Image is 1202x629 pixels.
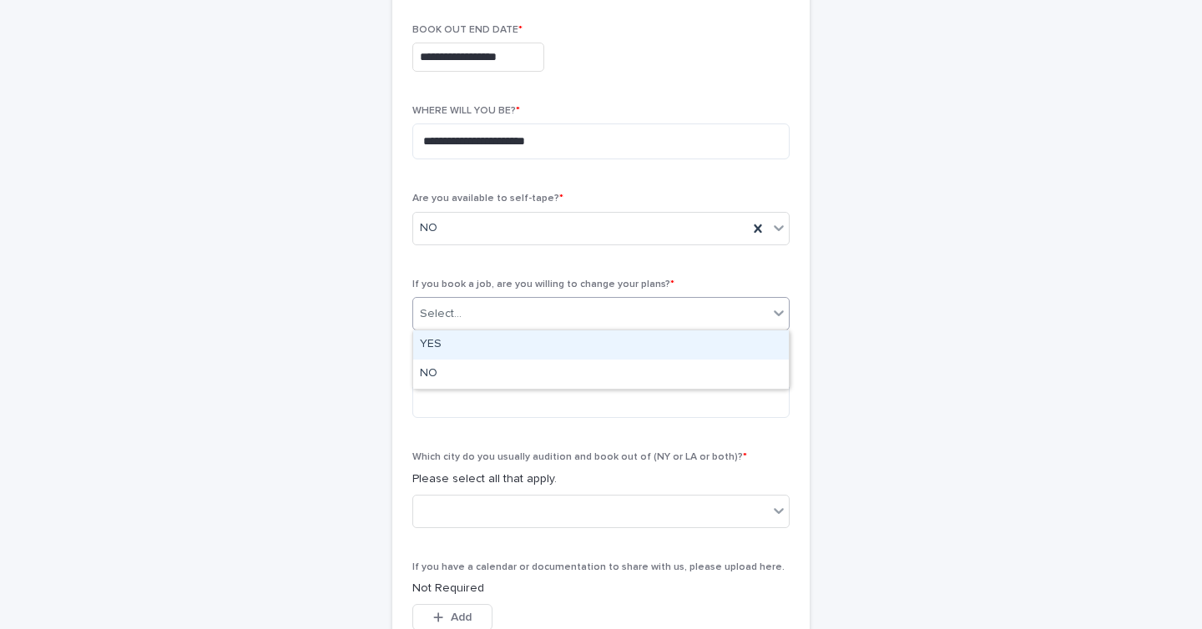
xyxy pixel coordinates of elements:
[412,25,523,35] span: BOOK OUT END DATE
[451,611,472,623] span: Add
[420,305,462,323] div: Select...
[412,580,790,597] p: Not Required
[413,360,789,389] div: NO
[412,452,747,462] span: Which city do you usually audition and book out of (NY or LA or both)?
[413,330,789,360] div: YES
[420,219,437,237] span: NO
[412,562,785,572] span: If you have a calendar or documentation to share with us, please upload here.
[412,470,790,488] p: Please select all that apply.
[412,194,563,204] span: Are you available to self-tape?
[412,106,520,116] span: WHERE WILL YOU BE?
[412,279,674,289] span: If you book a job, are you willing to change your plans?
